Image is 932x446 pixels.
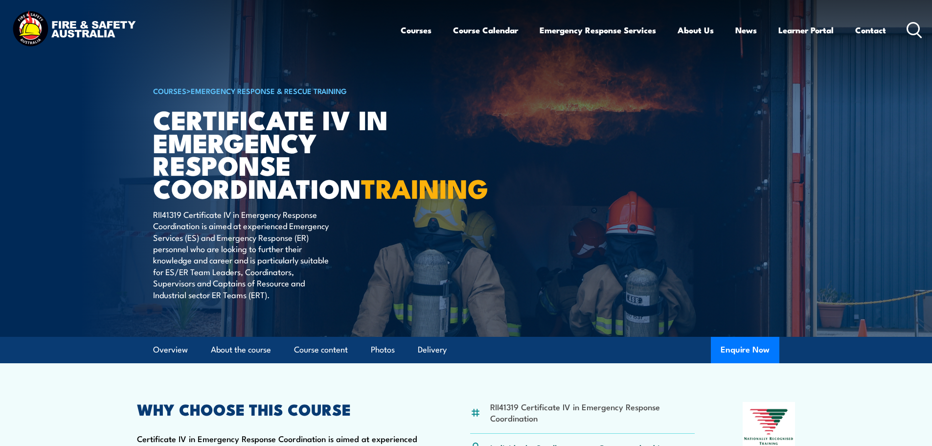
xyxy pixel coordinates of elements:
[361,167,488,208] strong: TRAINING
[294,337,348,363] a: Course content
[678,17,714,43] a: About Us
[490,401,695,424] li: RII41319 Certificate IV in Emergency Response Coordination
[371,337,395,363] a: Photos
[855,17,886,43] a: Contact
[211,337,271,363] a: About the course
[153,209,332,300] p: RII41319 Certificate IV in Emergency Response Coordination is aimed at experienced Emergency Serv...
[735,17,757,43] a: News
[153,85,186,96] a: COURSES
[540,17,656,43] a: Emergency Response Services
[711,337,779,363] button: Enquire Now
[418,337,447,363] a: Delivery
[153,337,188,363] a: Overview
[778,17,834,43] a: Learner Portal
[191,85,347,96] a: Emergency Response & Rescue Training
[137,402,423,416] h2: WHY CHOOSE THIS COURSE
[153,108,395,199] h1: Certificate IV in Emergency Response Coordination
[401,17,432,43] a: Courses
[153,85,395,96] h6: >
[453,17,518,43] a: Course Calendar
